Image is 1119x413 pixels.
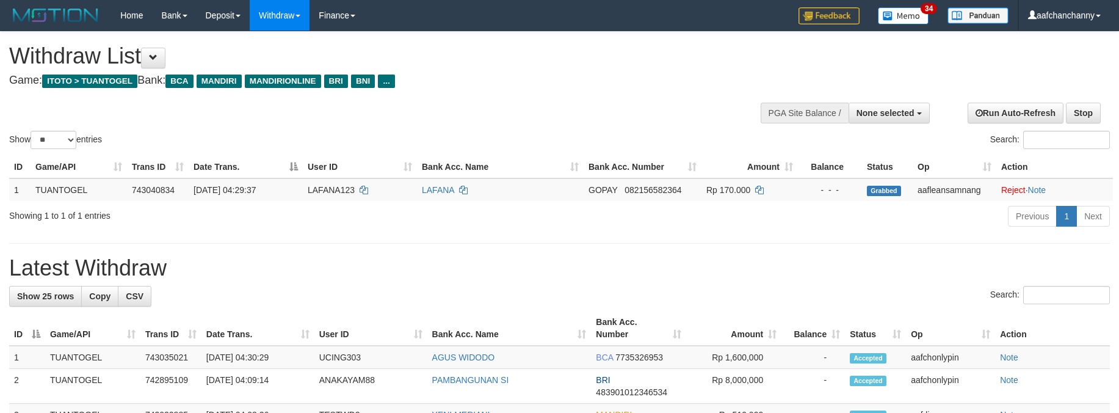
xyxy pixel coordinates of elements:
[45,369,140,404] td: TUANTOGEL
[126,291,143,301] span: CSV
[588,185,617,195] span: GOPAY
[921,3,937,14] span: 34
[990,131,1110,149] label: Search:
[9,369,45,404] td: 2
[9,6,102,24] img: MOTION_logo.png
[1000,353,1018,362] a: Note
[140,346,201,369] td: 743035021
[42,75,137,88] span: ITOTO > TUANTOGEL
[9,131,102,149] label: Show entries
[906,346,995,369] td: aafchonlypin
[1028,185,1046,195] a: Note
[686,311,781,346] th: Amount: activate to sort column ascending
[127,156,189,178] th: Trans ID: activate to sort column ascending
[417,156,584,178] th: Bank Acc. Name: activate to sort column ascending
[913,156,996,178] th: Op: activate to sort column ascending
[140,369,201,404] td: 742895109
[432,353,495,362] a: AGUS WIDODO
[314,346,427,369] td: UCING303
[89,291,110,301] span: Copy
[996,156,1113,178] th: Action
[615,353,663,362] span: Copy 7735326953 to clipboard
[45,346,140,369] td: TUANTOGEL
[201,369,314,404] td: [DATE] 04:09:14
[245,75,321,88] span: MANDIRIONLINE
[968,103,1063,123] a: Run Auto-Refresh
[850,376,886,386] span: Accepted
[947,7,1009,24] img: panduan.png
[140,311,201,346] th: Trans ID: activate to sort column ascending
[9,311,45,346] th: ID: activate to sort column descending
[867,186,901,196] span: Grabbed
[432,375,509,385] a: PAMBANGUNAN SI
[906,369,995,404] td: aafchonlypin
[845,311,906,346] th: Status: activate to sort column ascending
[913,178,996,201] td: aafleansamnang
[686,346,781,369] td: Rp 1,600,000
[878,7,929,24] img: Button%20Memo.svg
[596,387,667,397] span: Copy 483901012346534 to clipboard
[584,156,701,178] th: Bank Acc. Number: activate to sort column ascending
[1000,375,1018,385] a: Note
[308,185,355,195] span: LAFANA123
[849,103,930,123] button: None selected
[596,375,610,385] span: BRI
[803,184,857,196] div: - - -
[422,185,454,195] a: LAFANA
[591,311,686,346] th: Bank Acc. Number: activate to sort column ascending
[351,75,375,88] span: BNI
[9,286,82,307] a: Show 25 rows
[9,156,31,178] th: ID
[798,156,862,178] th: Balance
[165,75,193,88] span: BCA
[31,131,76,149] select: Showentries
[9,346,45,369] td: 1
[303,156,417,178] th: User ID: activate to sort column ascending
[781,311,845,346] th: Balance: activate to sort column ascending
[1066,103,1101,123] a: Stop
[781,346,845,369] td: -
[324,75,348,88] span: BRI
[31,156,127,178] th: Game/API: activate to sort column ascending
[9,75,734,87] h4: Game: Bank:
[1076,206,1110,227] a: Next
[990,286,1110,304] label: Search:
[1023,286,1110,304] input: Search:
[706,185,750,195] span: Rp 170.000
[9,44,734,68] h1: Withdraw List
[781,369,845,404] td: -
[906,311,995,346] th: Op: activate to sort column ascending
[31,178,127,201] td: TUANTOGEL
[314,311,427,346] th: User ID: activate to sort column ascending
[686,369,781,404] td: Rp 8,000,000
[197,75,242,88] span: MANDIRI
[995,311,1110,346] th: Action
[132,185,175,195] span: 743040834
[596,353,613,362] span: BCA
[9,256,1110,280] h1: Latest Withdraw
[314,369,427,404] td: ANAKAYAM88
[862,156,913,178] th: Status
[201,346,314,369] td: [DATE] 04:30:29
[45,311,140,346] th: Game/API: activate to sort column ascending
[856,108,914,118] span: None selected
[189,156,303,178] th: Date Trans.: activate to sort column descending
[9,178,31,201] td: 1
[701,156,798,178] th: Amount: activate to sort column ascending
[81,286,118,307] a: Copy
[996,178,1113,201] td: ·
[850,353,886,364] span: Accepted
[17,291,74,301] span: Show 25 rows
[201,311,314,346] th: Date Trans.: activate to sort column ascending
[1001,185,1026,195] a: Reject
[625,185,681,195] span: Copy 082156582364 to clipboard
[761,103,849,123] div: PGA Site Balance /
[1023,131,1110,149] input: Search:
[799,7,860,24] img: Feedback.jpg
[1056,206,1077,227] a: 1
[378,75,394,88] span: ...
[1008,206,1057,227] a: Previous
[194,185,256,195] span: [DATE] 04:29:37
[9,205,457,222] div: Showing 1 to 1 of 1 entries
[427,311,592,346] th: Bank Acc. Name: activate to sort column ascending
